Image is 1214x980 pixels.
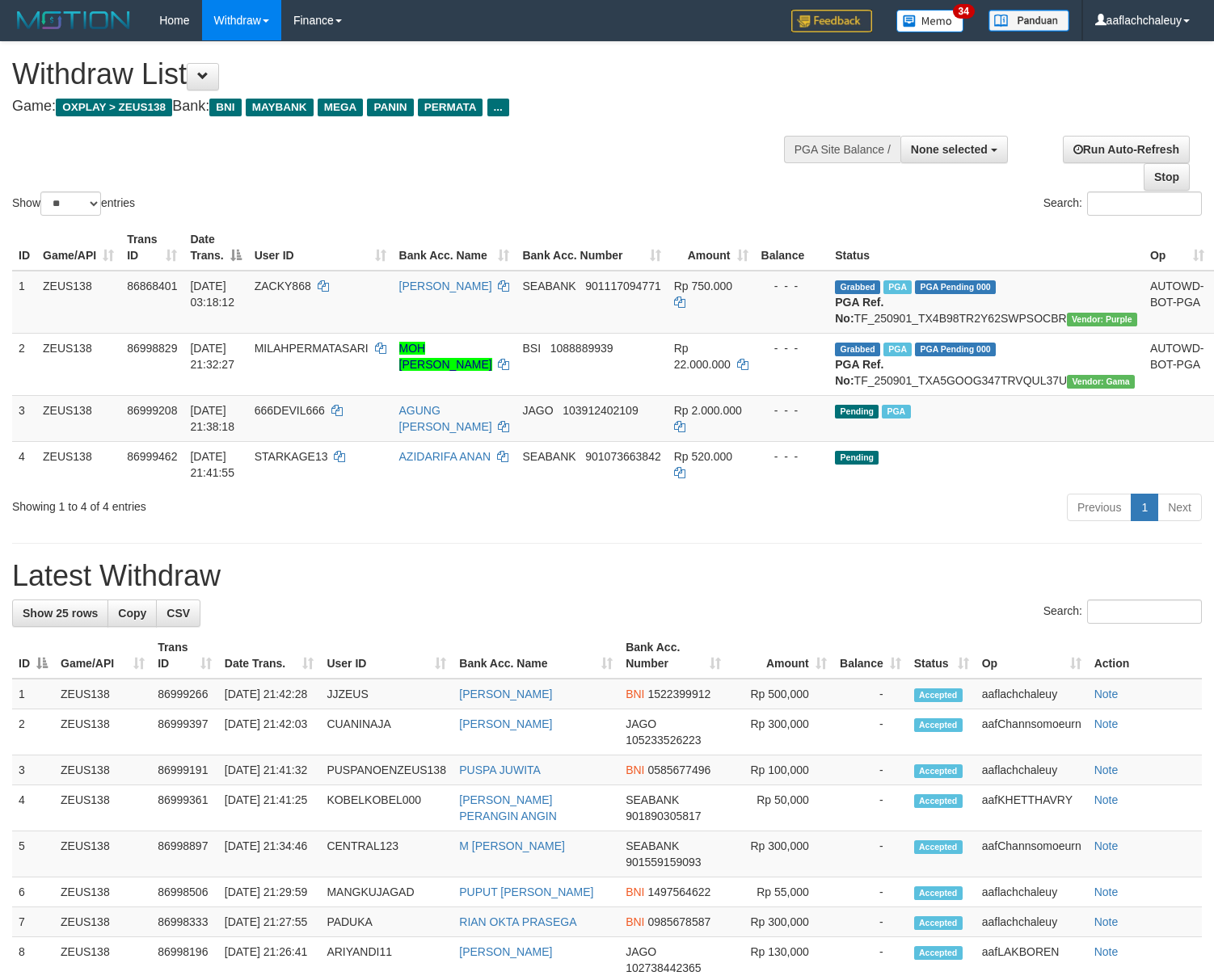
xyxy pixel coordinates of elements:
[647,763,710,776] span: Copy 0585677496 to clipboard
[190,404,234,433] span: [DATE] 21:38:18
[127,342,177,355] span: 86998829
[976,755,1088,785] td: aaflachchaleuy
[626,856,701,869] span: Copy 901559159093 to clipboard
[151,831,218,877] td: 86998897
[367,99,413,116] span: PANIN
[976,679,1088,709] td: aaflachchaleuy
[976,831,1088,877] td: aafChannsomoeurn
[1087,599,1202,624] input: Search:
[835,451,879,465] span: Pending
[12,99,793,115] h4: Game: Bank:
[784,136,900,163] div: PGA Site Balance /
[399,404,492,433] a: AGUNG [PERSON_NAME]
[674,342,731,371] span: Rp 22.000.000
[183,225,247,271] th: Date Trans.: activate to sort column descending
[1094,763,1119,776] a: Note
[896,10,964,32] img: Button%20Memo.svg
[914,794,963,808] span: Accepted
[1094,945,1119,958] a: Note
[626,688,644,700] span: BNI
[127,280,177,292] span: 86868401
[12,877,54,907] td: 6
[761,448,823,465] div: - - -
[1067,313,1137,326] span: Vendor URL: https://trx4.1velocity.biz
[12,633,54,679] th: ID: activate to sort column descending
[56,99,172,116] span: OXPLAY > ZEUS138
[1144,163,1190,191] a: Stop
[12,191,135,216] label: Show entries
[54,633,151,679] th: Game/API: activate to sort column ascending
[1067,494,1132,521] a: Previous
[883,280,912,294] span: Marked by aaftrukkakada
[320,709,453,755] td: CUANINAJA
[127,404,177,417] span: 86999208
[585,450,660,463] span: Copy 901073663842 to clipboard
[626,717,656,730] span: JAGO
[218,831,321,877] td: [DATE] 21:34:46
[835,405,879,418] span: Pending
[674,280,732,292] span: Rp 750.000
[908,633,976,679] th: Status: activate to sort column ascending
[626,945,656,958] span: JAGO
[833,785,908,831] td: -
[54,709,151,755] td: ZEUS138
[619,633,727,679] th: Bank Acc. Number: activate to sort column ascending
[218,907,321,937] td: [DATE] 21:27:55
[914,764,963,778] span: Accepted
[459,839,565,852] a: M [PERSON_NAME]
[835,358,883,387] b: PGA Ref. No:
[626,810,701,822] span: Copy 901890305817 to clipboard
[118,607,146,620] span: Copy
[647,688,710,700] span: Copy 1522399912 to clipboard
[255,342,369,355] span: MILAHPERMATASARI
[1144,271,1211,334] td: AUTOWD-BOT-PGA
[54,877,151,907] td: ZEUS138
[914,946,963,960] span: Accepted
[12,441,36,487] td: 4
[761,340,823,356] div: - - -
[218,633,321,679] th: Date Trans.: activate to sort column ascending
[647,915,710,928] span: Copy 0985678587 to clipboard
[12,785,54,831] td: 4
[833,877,908,907] td: -
[727,785,833,831] td: Rp 50,000
[1043,599,1202,624] label: Search:
[399,342,492,371] a: MOH [PERSON_NAME]
[522,280,575,292] span: SEABANK
[54,679,151,709] td: ZEUS138
[1094,885,1119,898] a: Note
[320,755,453,785] td: PUSPANOENZEUS138
[12,679,54,709] td: 1
[320,785,453,831] td: KOBELKOBEL000
[218,785,321,831] td: [DATE] 21:41:25
[151,709,218,755] td: 86999397
[459,688,552,700] a: [PERSON_NAME]
[563,404,638,417] span: Copy 103912402109 to clipboard
[835,280,880,294] span: Grabbed
[835,296,883,325] b: PGA Ref. No:
[12,271,36,334] td: 1
[320,907,453,937] td: PADUKA
[976,907,1088,937] td: aaflachchaleuy
[190,342,234,371] span: [DATE] 21:32:27
[953,4,975,19] span: 34
[914,718,963,732] span: Accepted
[833,831,908,877] td: -
[1157,494,1202,521] a: Next
[218,755,321,785] td: [DATE] 21:41:32
[626,793,679,806] span: SEABANK
[833,709,908,755] td: -
[459,885,593,898] a: PUPUT [PERSON_NAME]
[120,225,183,271] th: Trans ID: activate to sort column ascending
[12,709,54,755] td: 2
[828,225,1144,271] th: Status
[127,450,177,463] span: 86999462
[190,450,234,479] span: [DATE] 21:41:55
[976,633,1088,679] th: Op: activate to sort column ascending
[1094,915,1119,928] a: Note
[1144,333,1211,395] td: AUTOWD-BOT-PGA
[151,907,218,937] td: 86998333
[255,280,311,292] span: ZACKY868
[167,607,190,620] span: CSV
[320,633,453,679] th: User ID: activate to sort column ascending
